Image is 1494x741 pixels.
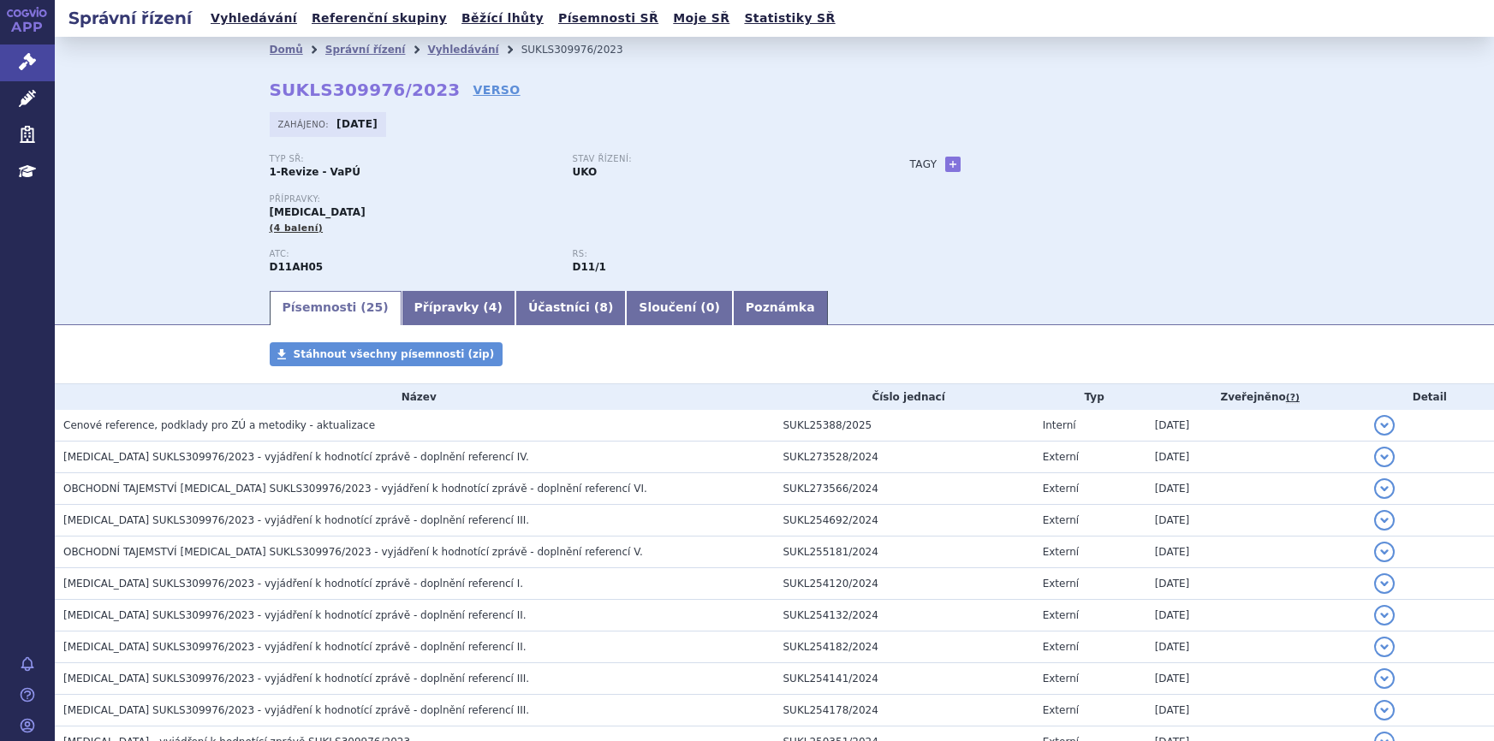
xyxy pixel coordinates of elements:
[63,578,523,590] span: DUPIXENT SUKLS309976/2023 - vyjádření k hodnotící zprávě - doplnění referencí I.
[270,44,303,56] a: Domů
[63,451,529,463] span: DUPIXENT SUKLS309976/2023 - vyjádření k hodnotící zprávě - doplnění referencí IV.
[775,600,1034,631] td: SUKL254132/2024
[294,348,495,360] span: Stáhnout všechny písemnosti (zip)
[573,154,859,164] p: Stav řízení:
[573,249,859,259] p: RS:
[1146,410,1366,442] td: [DATE]
[336,118,378,130] strong: [DATE]
[1043,578,1079,590] span: Externí
[1146,600,1366,631] td: [DATE]
[910,154,937,175] h3: Tagy
[775,505,1034,536] td: SUKL254692/2024
[1374,573,1395,594] button: detail
[63,609,527,621] span: DUPIXENT SUKLS309976/2023 - vyjádření k hodnotící zprávě - doplnění referencí II.
[775,663,1034,695] td: SUKL254141/2024
[1374,542,1395,562] button: detail
[626,291,732,325] a: Sloučení (0)
[1374,700,1395,720] button: detail
[1366,384,1494,410] th: Detail
[1043,419,1076,431] span: Interní
[1146,568,1366,600] td: [DATE]
[270,249,556,259] p: ATC:
[775,536,1034,568] td: SUKL255181/2024
[775,410,1034,442] td: SUKL25388/2025
[733,291,828,325] a: Poznámka
[1374,478,1395,499] button: detail
[1374,510,1395,531] button: detail
[270,342,503,366] a: Stáhnout všechny písemnosti (zip)
[1286,392,1300,404] abbr: (?)
[55,6,205,30] h2: Správní řízení
[1043,609,1079,621] span: Externí
[521,37,646,62] li: SUKLS309976/2023
[1374,637,1395,657] button: detail
[325,44,406,56] a: Správní řízení
[270,222,324,234] span: (4 balení)
[1146,473,1366,505] td: [DATE]
[1043,451,1079,463] span: Externí
[1043,673,1079,685] span: Externí
[1146,631,1366,663] td: [DATE]
[63,419,375,431] span: Cenové reference, podklady pro ZÚ a metodiky - aktualizace
[775,631,1034,663] td: SUKL254182/2024
[205,7,302,30] a: Vyhledávání
[599,300,608,314] span: 8
[775,473,1034,505] td: SUKL273566/2024
[1043,546,1079,558] span: Externí
[668,7,735,30] a: Moje SŘ
[270,80,461,100] strong: SUKLS309976/2023
[63,514,529,526] span: DUPIXENT SUKLS309976/2023 - vyjádření k hodnotící zprávě - doplnění referencí III.
[1374,605,1395,625] button: detail
[1146,536,1366,568] td: [DATE]
[1146,442,1366,473] td: [DATE]
[456,7,549,30] a: Běžící lhůty
[775,442,1034,473] td: SUKL273528/2024
[270,291,402,325] a: Písemnosti (25)
[573,261,606,273] strong: dupilumab
[945,157,961,172] a: +
[515,291,626,325] a: Účastníci (8)
[573,166,598,178] strong: UKO
[63,673,529,685] span: DUPIXENT SUKLS309976/2023 - vyjádření k hodnotící zprávě - doplnění referencí III.
[270,154,556,164] p: Typ SŘ:
[489,300,497,314] span: 4
[1043,641,1079,653] span: Externí
[366,300,383,314] span: 25
[63,641,527,653] span: DUPIXENT SUKLS309976/2023 - vyjádření k hodnotící zprávě - doplnění referencí II.
[63,483,647,495] span: OBCHODNÍ TAJEMSTVÍ DUPIXENT SUKLS309976/2023 - vyjádření k hodnotící zprávě - doplnění referencí VI.
[1043,483,1079,495] span: Externí
[775,568,1034,600] td: SUKL254120/2024
[1034,384,1146,410] th: Typ
[473,81,520,98] a: VERSO
[1374,415,1395,436] button: detail
[270,166,360,178] strong: 1-Revize - VaPÚ
[1146,384,1366,410] th: Zveřejněno
[1374,447,1395,467] button: detail
[270,194,876,205] p: Přípravky:
[402,291,515,325] a: Přípravky (4)
[307,7,452,30] a: Referenční skupiny
[553,7,664,30] a: Písemnosti SŘ
[270,261,324,273] strong: DUPILUMAB
[706,300,715,314] span: 0
[427,44,498,56] a: Vyhledávání
[63,546,643,558] span: OBCHODNÍ TAJEMSTVÍ DUPIXENT SUKLS309976/2023 - vyjádření k hodnotící zprávě - doplnění referencí V.
[775,695,1034,726] td: SUKL254178/2024
[55,384,775,410] th: Název
[1374,668,1395,689] button: detail
[739,7,840,30] a: Statistiky SŘ
[1146,695,1366,726] td: [DATE]
[278,117,332,131] span: Zahájeno:
[775,384,1034,410] th: Číslo jednací
[270,206,366,218] span: [MEDICAL_DATA]
[63,704,529,716] span: DUPIXENT SUKLS309976/2023 - vyjádření k hodnotící zprávě - doplnění referencí III.
[1146,663,1366,695] td: [DATE]
[1043,704,1079,716] span: Externí
[1146,505,1366,536] td: [DATE]
[1043,514,1079,526] span: Externí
